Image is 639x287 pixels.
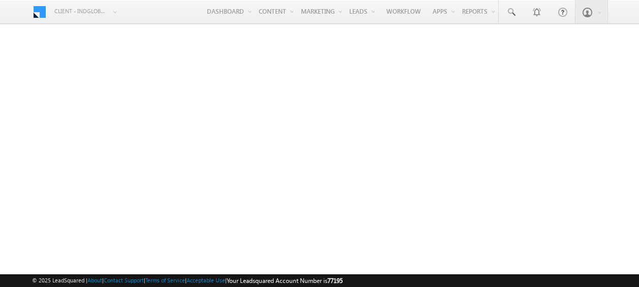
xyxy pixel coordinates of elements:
[87,277,102,283] a: About
[145,277,185,283] a: Terms of Service
[187,277,225,283] a: Acceptable Use
[32,276,343,285] span: © 2025 LeadSquared | | | | |
[104,277,144,283] a: Contact Support
[227,277,343,284] span: Your Leadsquared Account Number is
[327,277,343,284] span: 77195
[54,6,108,16] span: Client - indglobal2 (77195)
